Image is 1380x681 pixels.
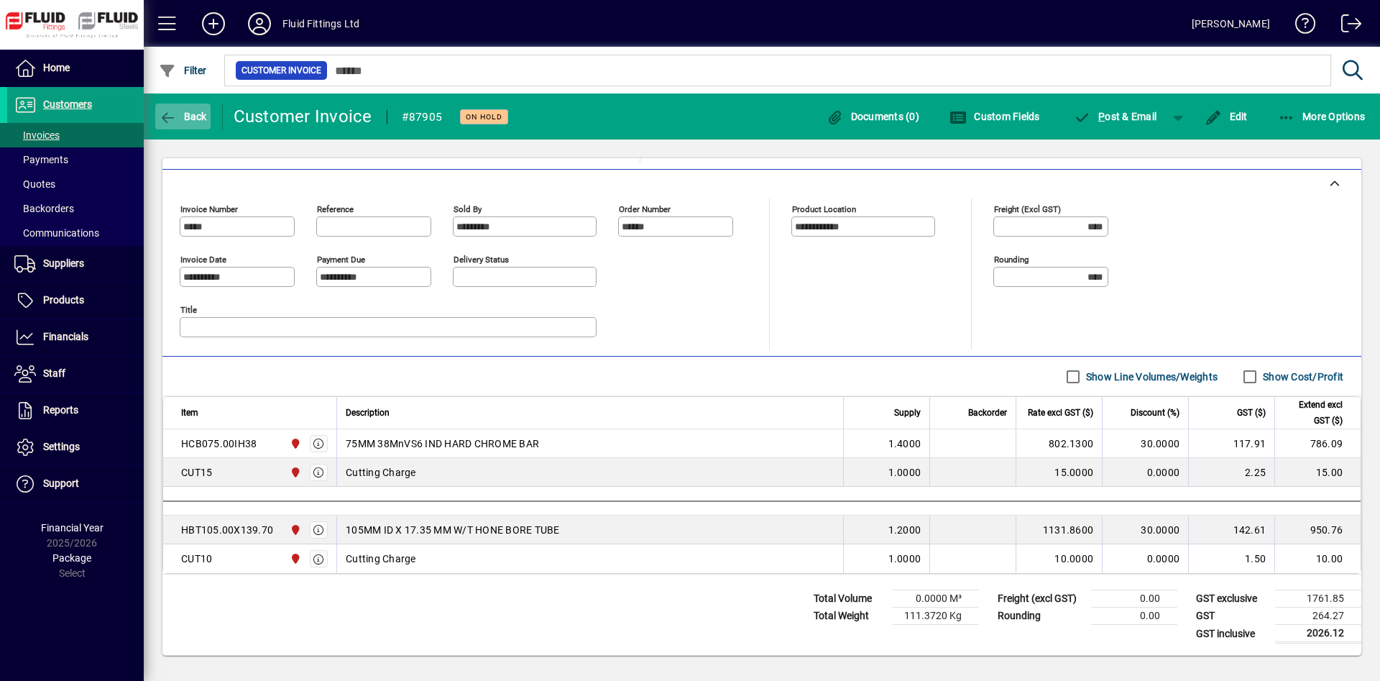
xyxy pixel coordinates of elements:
[888,523,921,537] span: 1.2000
[159,111,207,122] span: Back
[1098,111,1105,122] span: P
[1275,608,1361,625] td: 264.27
[1102,458,1188,487] td: 0.0000
[1025,523,1093,537] div: 1131.8600
[1274,429,1361,458] td: 786.09
[1237,405,1266,421] span: GST ($)
[190,11,236,37] button: Add
[1284,397,1343,429] span: Extend excl GST ($)
[286,436,303,452] span: CHRISTCHURCH
[1260,370,1343,384] label: Show Cost/Profit
[181,465,212,480] div: CUT15
[454,255,509,265] mat-label: Delivery status
[990,608,1091,625] td: Rounding
[1275,590,1361,608] td: 1761.85
[7,221,144,245] a: Communications
[155,104,211,129] button: Back
[14,227,99,239] span: Communications
[1025,552,1093,566] div: 10.0000
[893,590,979,608] td: 0.0000 M³
[1189,625,1275,643] td: GST inclusive
[41,522,103,534] span: Financial Year
[402,106,443,129] div: #87905
[286,551,303,567] span: CHRISTCHURCH
[1192,12,1270,35] div: [PERSON_NAME]
[181,523,273,537] div: HBT105.00X139.70
[43,62,70,73] span: Home
[1102,429,1188,458] td: 30.0000
[234,105,372,128] div: Customer Invoice
[619,204,671,214] mat-label: Order number
[43,441,80,452] span: Settings
[282,12,359,35] div: Fluid Fittings Ltd
[14,129,60,141] span: Invoices
[43,257,84,269] span: Suppliers
[181,437,257,451] div: HCB075.00IH38
[990,590,1091,608] td: Freight (excl GST)
[1074,111,1157,122] span: ost & Email
[806,590,893,608] td: Total Volume
[1188,516,1274,544] td: 142.61
[286,522,303,538] span: CHRISTCHURCH
[1102,516,1188,544] td: 30.0000
[1025,437,1093,451] div: 802.1300
[949,111,1040,122] span: Custom Fields
[1025,465,1093,480] div: 15.0000
[1274,104,1369,129] button: More Options
[14,178,55,190] span: Quotes
[994,255,1029,265] mat-label: Rounding
[7,147,144,172] a: Payments
[1274,516,1361,544] td: 950.76
[241,63,321,78] span: Customer Invoice
[43,294,84,306] span: Products
[7,356,144,392] a: Staff
[1330,3,1362,50] a: Logout
[466,112,502,122] span: On hold
[7,246,144,282] a: Suppliers
[1188,544,1274,573] td: 1.50
[43,367,65,379] span: Staff
[826,111,919,122] span: Documents (0)
[7,123,144,147] a: Invoices
[888,552,921,566] span: 1.0000
[7,319,144,355] a: Financials
[159,65,207,76] span: Filter
[236,11,282,37] button: Profile
[806,608,893,625] td: Total Weight
[1274,458,1361,487] td: 15.00
[180,305,197,315] mat-label: Title
[1091,608,1177,625] td: 0.00
[180,255,226,265] mat-label: Invoice date
[888,437,921,451] span: 1.4000
[346,552,416,566] span: Cutting Charge
[14,154,68,165] span: Payments
[181,405,198,421] span: Item
[7,393,144,429] a: Reports
[1205,111,1248,122] span: Edit
[7,466,144,502] a: Support
[1188,429,1274,458] td: 117.91
[888,465,921,480] span: 1.0000
[968,405,1007,421] span: Backorder
[181,552,212,566] div: CUT10
[1274,544,1361,573] td: 10.00
[1102,544,1188,573] td: 0.0000
[1188,458,1274,487] td: 2.25
[1201,104,1251,129] button: Edit
[52,552,91,564] span: Package
[180,204,238,214] mat-label: Invoice number
[894,405,921,421] span: Supply
[346,437,539,451] span: 75MM 38MnVS6 IND HARD CHROME BAR
[7,283,144,319] a: Products
[1275,625,1361,643] td: 2026.12
[994,204,1061,214] mat-label: Freight (excl GST)
[346,465,416,480] span: Cutting Charge
[346,405,390,421] span: Description
[43,99,92,110] span: Customers
[7,429,144,465] a: Settings
[1083,370,1218,384] label: Show Line Volumes/Weights
[317,255,365,265] mat-label: Payment due
[144,104,223,129] app-page-header-button: Back
[7,172,144,196] a: Quotes
[346,523,560,537] span: 105MM ID X 17.35 MM W/T HONE BORE TUBE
